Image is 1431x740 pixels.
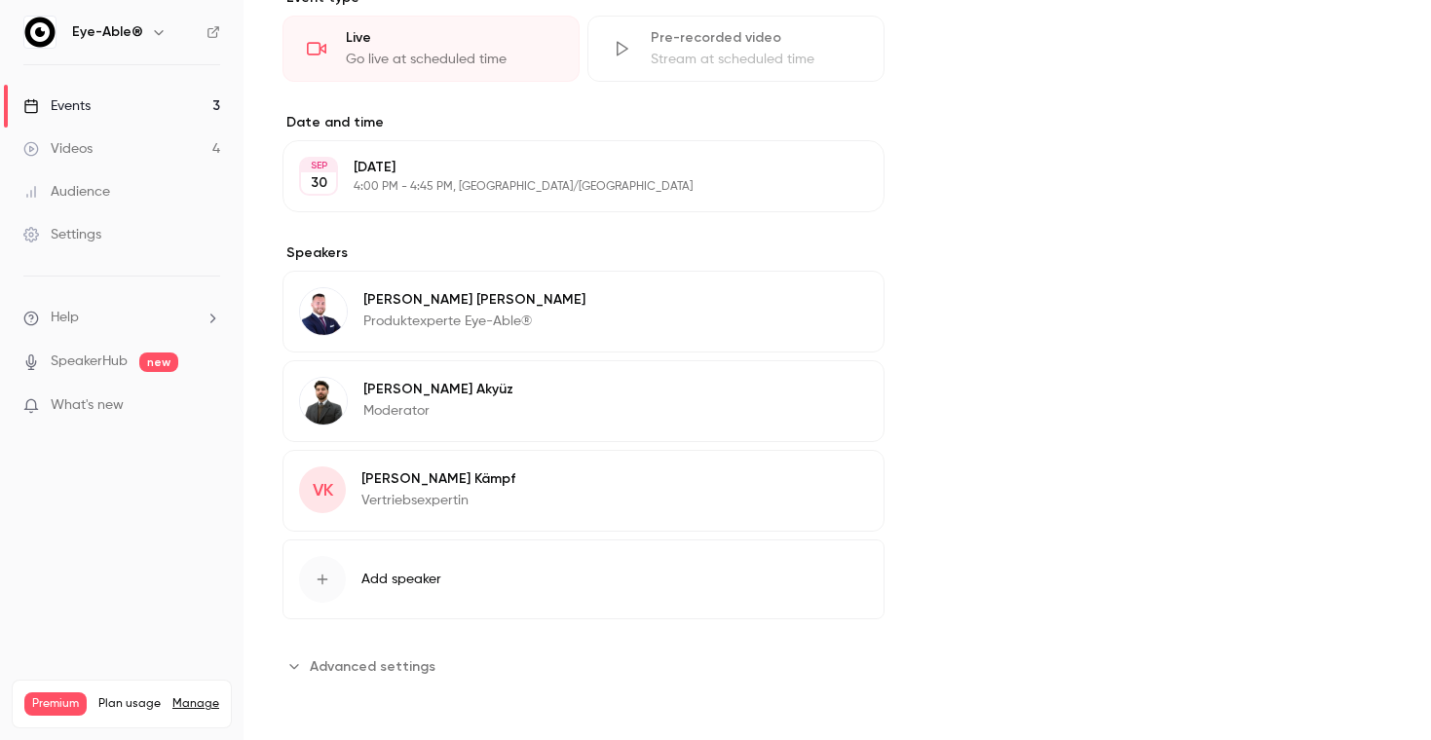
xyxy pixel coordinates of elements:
div: Settings [23,225,101,244]
p: 4:00 PM - 4:45 PM, [GEOGRAPHIC_DATA]/[GEOGRAPHIC_DATA] [354,179,781,195]
div: Pre-recorded video [651,28,860,48]
div: Videos [23,139,93,159]
p: [PERSON_NAME] Akyüz [363,380,513,399]
section: Advanced settings [282,650,885,682]
h6: Eye-Able® [72,22,143,42]
span: Advanced settings [310,656,435,677]
div: LiveGo live at scheduled time [282,16,580,82]
img: Robert Schulze [300,288,347,335]
span: new [139,352,178,372]
p: [PERSON_NAME] [PERSON_NAME] [363,290,585,310]
button: Advanced settings [282,650,447,682]
a: SpeakerHub [51,351,128,372]
p: [DATE] [354,158,781,177]
div: Pre-recorded videoStream at scheduled time [587,16,885,82]
span: VK [313,477,333,503]
li: help-dropdown-opener [23,308,220,328]
p: Moderator [363,401,513,421]
label: Speakers [282,243,885,263]
div: Robert Schulze[PERSON_NAME] [PERSON_NAME]Produktexperte Eye-Able® [282,271,885,352]
button: Add speaker [282,539,885,619]
label: Date and time [282,113,885,132]
span: Premium [24,692,87,716]
div: VK[PERSON_NAME] KämpfVertriebsexpertin [282,450,885,532]
span: Help [51,308,79,328]
div: SEP [301,159,336,172]
p: Produktexperte Eye-Able® [363,312,585,331]
span: Add speaker [361,570,441,589]
a: Manage [172,696,219,712]
div: Live [346,28,555,48]
div: Audience [23,182,110,202]
span: What's new [51,395,124,416]
p: 30 [311,173,327,193]
img: Eye-Able® [24,17,56,48]
img: Dominik Akyüz [300,378,347,425]
div: Go live at scheduled time [346,50,555,69]
p: Vertriebsexpertin [361,491,515,510]
span: Plan usage [98,696,161,712]
iframe: Noticeable Trigger [197,397,220,415]
div: Events [23,96,91,116]
p: [PERSON_NAME] Kämpf [361,469,515,489]
div: Stream at scheduled time [651,50,860,69]
div: Dominik Akyüz[PERSON_NAME] AkyüzModerator [282,360,885,442]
